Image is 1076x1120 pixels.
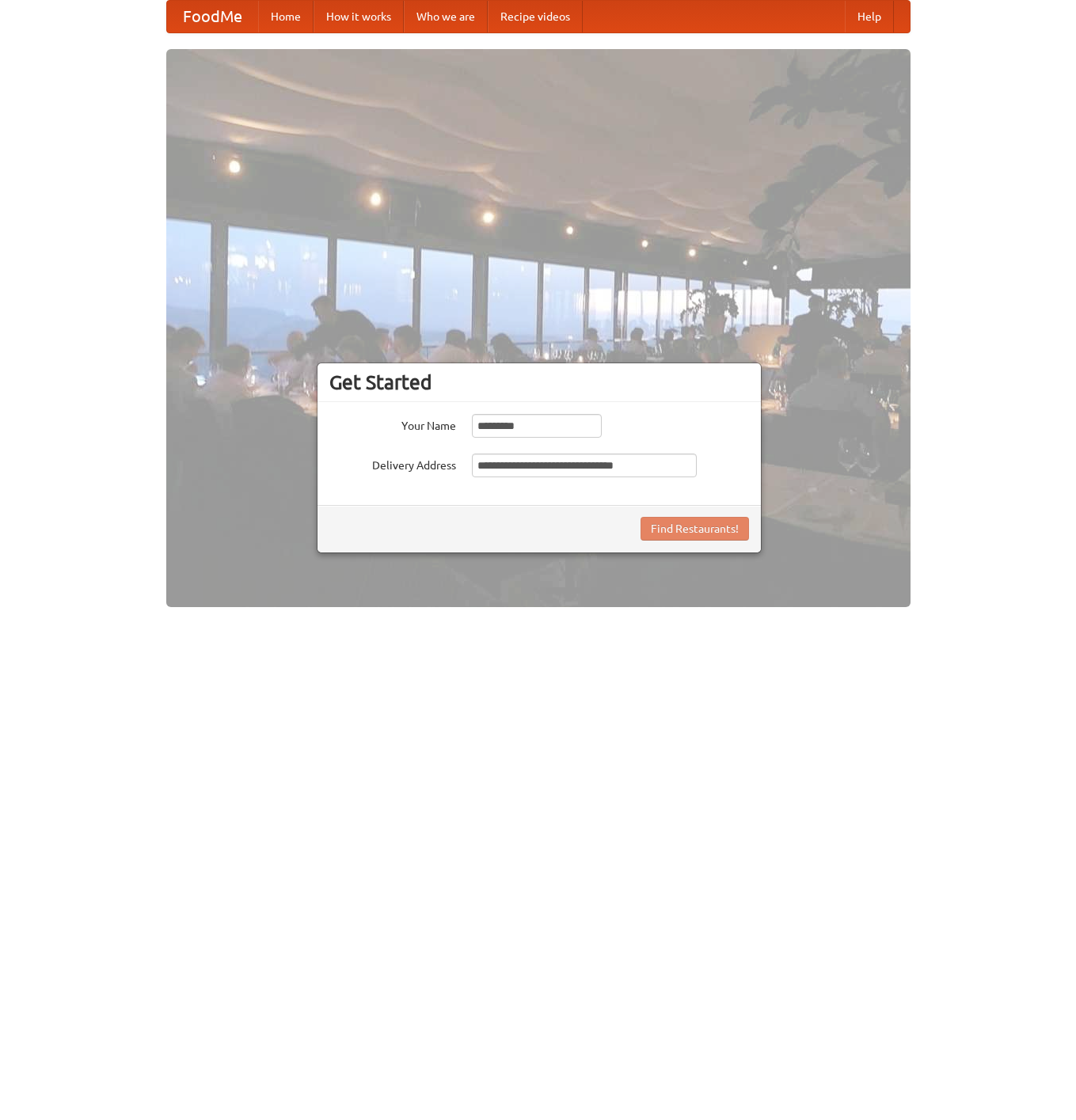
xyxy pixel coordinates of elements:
[641,517,749,541] button: Find Restaurants!
[329,414,456,434] label: Your Name
[314,1,404,32] a: How it works
[258,1,314,32] a: Home
[404,1,488,32] a: Who we are
[167,1,258,32] a: FoodMe
[845,1,894,32] a: Help
[488,1,583,32] a: Recipe videos
[329,370,749,394] h3: Get Started
[329,454,456,473] label: Delivery Address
